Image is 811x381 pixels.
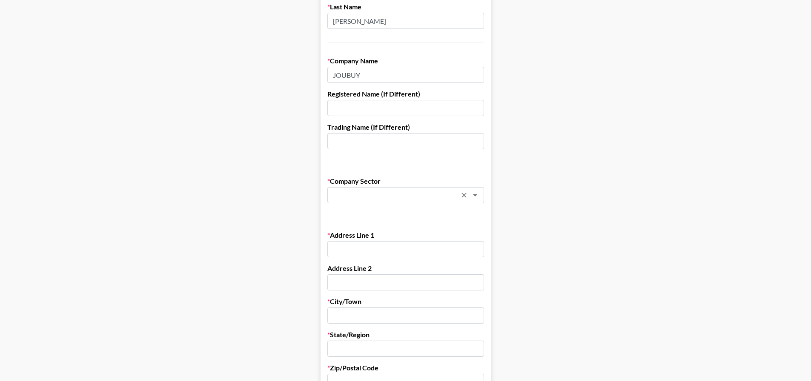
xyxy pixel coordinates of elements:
[327,364,484,372] label: Zip/Postal Code
[469,189,481,201] button: Open
[327,177,484,185] label: Company Sector
[327,3,484,11] label: Last Name
[327,57,484,65] label: Company Name
[327,231,484,239] label: Address Line 1
[327,123,484,131] label: Trading Name (If Different)
[458,189,470,201] button: Clear
[327,90,484,98] label: Registered Name (If Different)
[327,264,484,273] label: Address Line 2
[327,297,484,306] label: City/Town
[327,330,484,339] label: State/Region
